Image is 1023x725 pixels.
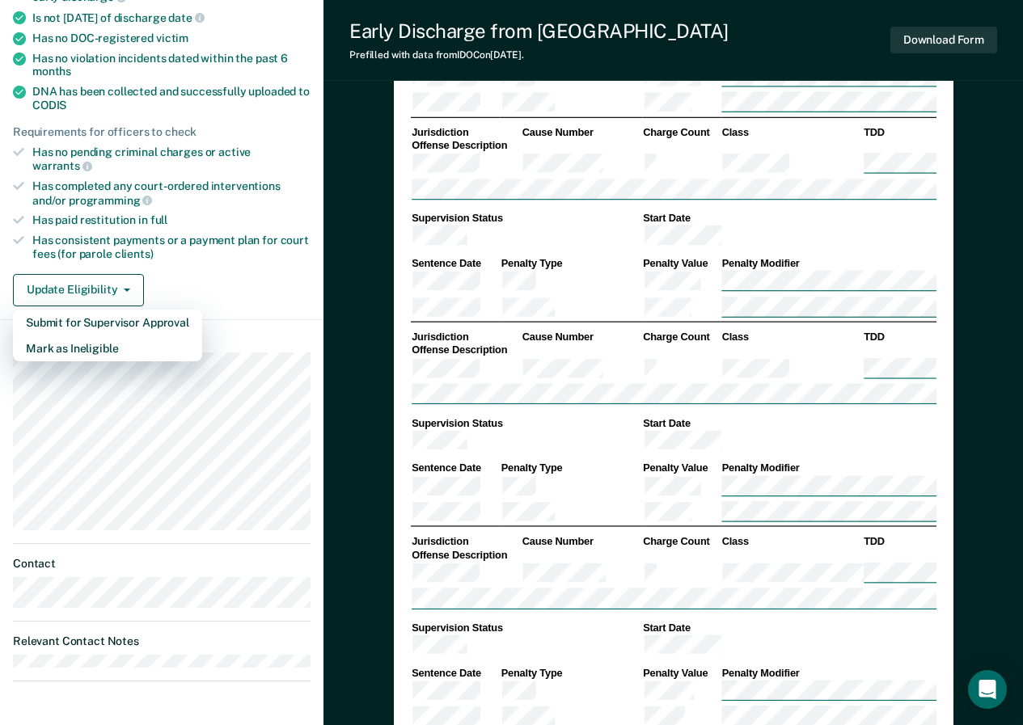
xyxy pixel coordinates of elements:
th: Offense Description [410,139,521,153]
th: Penalty Type [500,666,642,680]
th: Charge Count [641,125,720,139]
div: Open Intercom Messenger [968,670,1007,709]
div: Has no DOC-registered [32,32,311,45]
th: Cause Number [521,125,641,139]
th: Charge Count [641,330,720,344]
th: Class [721,535,863,549]
dt: Contact [13,557,311,571]
div: Requirements for officers to check [13,125,311,139]
button: Download Form [890,27,997,53]
th: Sentence Date [410,461,500,474]
th: Jurisdiction [410,125,521,139]
span: full [150,213,167,226]
th: Cause Number [521,535,641,549]
th: Jurisdiction [410,535,521,549]
th: Supervision Status [410,621,641,634]
div: Early Discharge from [GEOGRAPHIC_DATA] [349,19,729,43]
button: Mark as Ineligible [13,335,202,361]
th: Penalty Value [641,666,720,680]
span: clients) [115,247,154,260]
div: Is not [DATE] of discharge [32,11,311,25]
div: Has consistent payments or a payment plan for court fees (for parole [32,234,311,261]
th: Sentence Date [410,666,500,680]
th: Supervision Status [410,416,641,430]
th: Start Date [641,416,936,430]
th: Jurisdiction [410,330,521,344]
span: CODIS [32,99,66,112]
th: Penalty Type [500,461,642,474]
th: Penalty Value [641,256,720,270]
th: Class [721,330,863,344]
button: Submit for Supervisor Approval [13,310,202,335]
span: months [32,65,71,78]
th: Offense Description [410,344,521,357]
span: date [168,11,204,24]
th: Start Date [641,621,936,634]
th: Start Date [641,212,936,226]
span: victim [156,32,188,44]
div: Prefilled with data from IDOC on [DATE] . [349,49,729,61]
div: DNA has been collected and successfully uploaded to [32,85,311,112]
th: Sentence Date [410,256,500,270]
th: TDD [862,125,936,139]
th: Penalty Value [641,461,720,474]
th: Penalty Modifier [721,666,936,680]
div: Has no pending criminal charges or active [32,145,311,173]
button: Update Eligibility [13,274,144,306]
th: TDD [862,535,936,549]
th: Charge Count [641,535,720,549]
span: programming [69,194,152,207]
th: TDD [862,330,936,344]
dt: Relevant Contact Notes [13,634,311,648]
th: Offense Description [410,548,521,562]
div: Has completed any court-ordered interventions and/or [32,179,311,207]
div: Has no violation incidents dated within the past 6 [32,52,311,79]
th: Class [721,125,863,139]
div: Has paid restitution in [32,213,311,227]
th: Penalty Type [500,256,642,270]
span: warrants [32,159,92,172]
th: Supervision Status [410,212,641,226]
th: Cause Number [521,330,641,344]
th: Penalty Modifier [721,461,936,474]
th: Penalty Modifier [721,256,936,270]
